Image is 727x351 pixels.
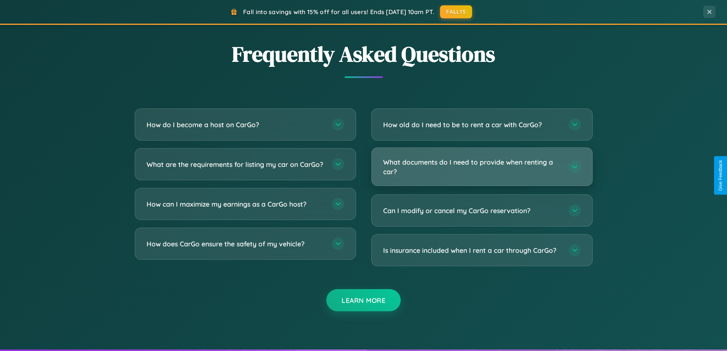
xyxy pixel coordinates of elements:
h3: How does CarGo ensure the safety of my vehicle? [147,239,324,249]
h3: What are the requirements for listing my car on CarGo? [147,160,324,169]
h3: How old do I need to be to rent a car with CarGo? [383,120,561,129]
h2: Frequently Asked Questions [135,39,593,69]
h3: How can I maximize my earnings as a CarGo host? [147,199,324,209]
h3: What documents do I need to provide when renting a car? [383,157,561,176]
h3: Can I modify or cancel my CarGo reservation? [383,206,561,215]
button: FALL15 [440,5,472,18]
button: Learn More [326,289,401,311]
h3: How do I become a host on CarGo? [147,120,324,129]
div: Give Feedback [718,160,723,191]
span: Fall into savings with 15% off for all users! Ends [DATE] 10am PT. [243,8,434,16]
h3: Is insurance included when I rent a car through CarGo? [383,246,561,255]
